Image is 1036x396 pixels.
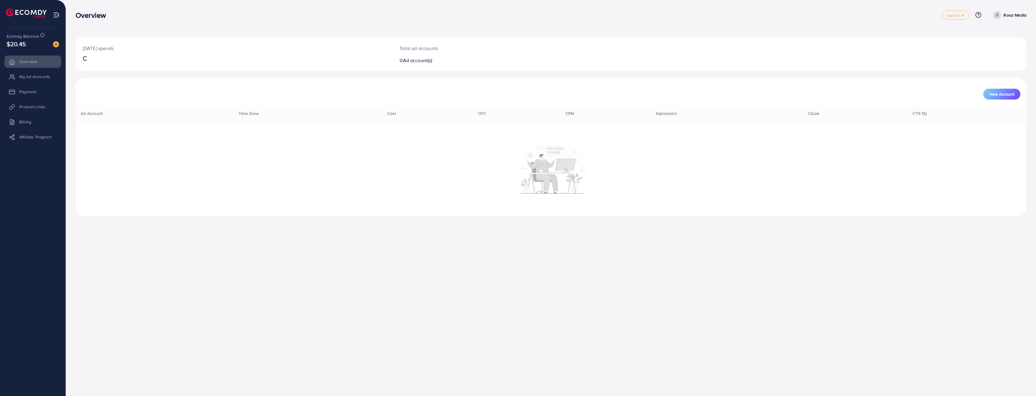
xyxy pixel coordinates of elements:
p: Rooz Media [1003,11,1026,19]
span: Ad account(s) [403,57,432,64]
h2: 0 [400,58,623,63]
span: $20.45 [7,40,26,48]
span: Ecomdy Balance [7,33,39,39]
button: New Account [983,89,1020,100]
img: logo [6,8,47,18]
h3: Overview [76,11,111,20]
a: Rooz Media [991,11,1026,19]
span: New Account [989,92,1014,96]
span: regular_4 [947,13,964,17]
p: [DATE] spends [83,45,385,52]
img: menu [53,11,60,18]
a: regular_4 [942,11,969,20]
img: image [53,41,59,47]
p: Total ad accounts [400,45,623,52]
